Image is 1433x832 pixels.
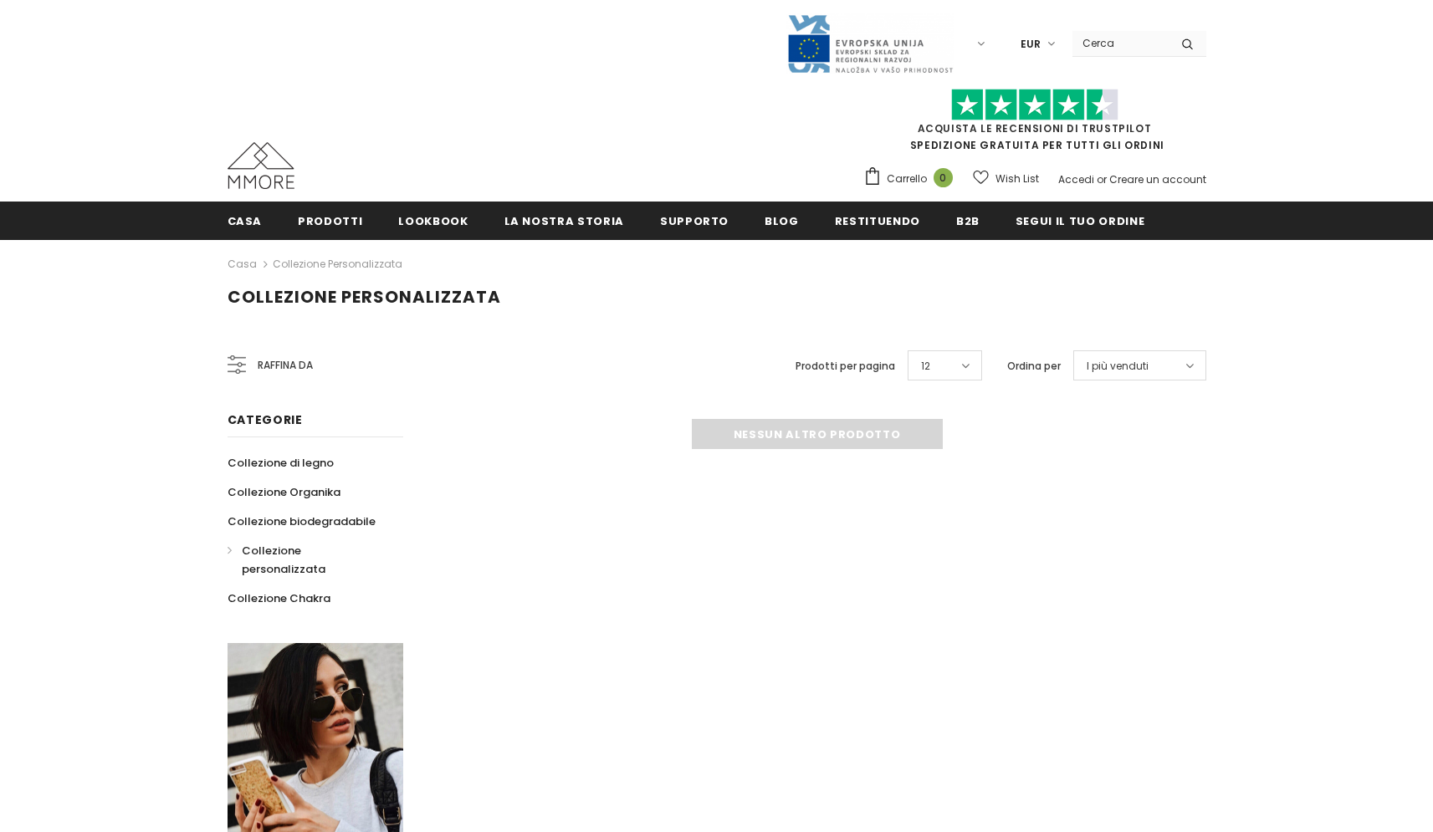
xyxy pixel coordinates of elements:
[258,356,313,375] span: Raffina da
[228,477,340,507] a: Collezione Organika
[765,202,799,239] a: Blog
[1097,172,1107,186] span: or
[1007,358,1061,375] label: Ordina per
[956,202,980,239] a: B2B
[1087,358,1149,375] span: I più venduti
[1058,172,1094,186] a: Accedi
[298,202,362,239] a: Prodotti
[1016,213,1144,229] span: Segui il tuo ordine
[786,36,954,50] a: Javni Razpis
[228,590,330,606] span: Collezione Chakra
[887,171,927,187] span: Carrello
[228,513,376,529] span: Collezione biodegradabile
[228,213,263,229] span: Casa
[835,202,920,239] a: Restituendo
[228,411,303,428] span: Categorie
[228,536,385,584] a: Collezione personalizzata
[228,285,501,309] span: Collezione personalizzata
[242,543,325,577] span: Collezione personalizzata
[660,213,729,229] span: supporto
[228,455,334,471] span: Collezione di legno
[398,202,468,239] a: Lookbook
[228,584,330,613] a: Collezione Chakra
[995,171,1039,187] span: Wish List
[228,142,294,189] img: Casi MMORE
[765,213,799,229] span: Blog
[973,164,1039,193] a: Wish List
[835,213,920,229] span: Restituendo
[228,448,334,477] a: Collezione di legno
[796,358,895,375] label: Prodotti per pagina
[504,202,624,239] a: La nostra storia
[298,213,362,229] span: Prodotti
[273,257,402,271] a: Collezione personalizzata
[786,13,954,74] img: Javni Razpis
[228,507,376,536] a: Collezione biodegradabile
[228,202,263,239] a: Casa
[934,168,953,187] span: 0
[1072,31,1169,55] input: Search Site
[863,96,1206,152] span: SPEDIZIONE GRATUITA PER TUTTI GLI ORDINI
[918,121,1152,135] a: Acquista le recensioni di TrustPilot
[398,213,468,229] span: Lookbook
[1021,36,1041,53] span: EUR
[951,89,1118,121] img: Fidati di Pilot Stars
[956,213,980,229] span: B2B
[1109,172,1206,186] a: Creare un account
[228,254,257,274] a: Casa
[1016,202,1144,239] a: Segui il tuo ordine
[660,202,729,239] a: supporto
[228,484,340,500] span: Collezione Organika
[504,213,624,229] span: La nostra storia
[921,358,930,375] span: 12
[863,166,961,191] a: Carrello 0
